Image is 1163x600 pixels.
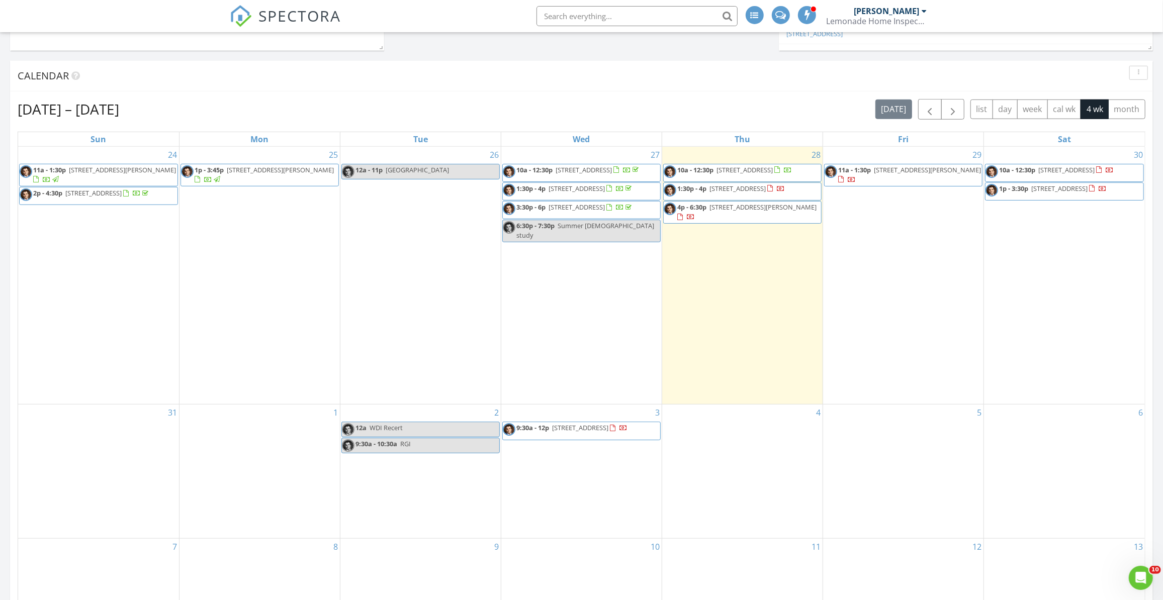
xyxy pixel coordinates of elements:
[709,203,817,212] span: [STREET_ADDRESS][PERSON_NAME]
[411,132,430,146] a: Tuesday
[370,423,403,432] span: WDI Recert
[854,6,920,16] div: [PERSON_NAME]
[985,182,1144,201] a: 1p - 3:30p [STREET_ADDRESS]
[230,5,252,27] img: The Best Home Inspection Software - Spectora
[503,165,515,178] img: 1517539771587.jpg
[1047,99,1082,119] button: cal wk
[33,165,66,174] span: 11a - 1:30p
[549,184,605,193] span: [STREET_ADDRESS]
[1136,405,1145,421] a: Go to September 6, 2025
[355,423,367,432] span: 12a
[970,539,983,555] a: Go to September 12, 2025
[342,439,354,452] img: 1517539771587.jpg
[571,132,592,146] a: Wednesday
[677,184,785,193] a: 1:30p - 4p [STREET_ADDRESS]
[810,539,823,555] a: Go to September 11, 2025
[18,147,179,405] td: Go to August 24, 2025
[662,147,823,405] td: Go to August 28, 2025
[227,165,334,174] span: [STREET_ADDRESS][PERSON_NAME]
[999,184,1107,193] a: 1p - 3:30p [STREET_ADDRESS]
[970,147,983,163] a: Go to August 29, 2025
[492,539,501,555] a: Go to September 9, 2025
[649,147,662,163] a: Go to August 27, 2025
[340,405,501,539] td: Go to September 2, 2025
[516,165,553,174] span: 10a - 12:30p
[663,182,822,201] a: 1:30p - 4p [STREET_ADDRESS]
[166,405,179,421] a: Go to August 31, 2025
[709,184,766,193] span: [STREET_ADDRESS]
[33,188,62,197] span: 2p - 4:30p
[516,184,546,193] span: 1:30p - 4p
[993,99,1018,119] button: day
[1108,99,1145,119] button: month
[516,184,634,193] a: 1:30p - 4p [STREET_ADDRESS]
[838,165,871,174] span: 11a - 1:30p
[1017,99,1048,119] button: week
[824,164,982,186] a: 11a - 1:30p [STREET_ADDRESS][PERSON_NAME]
[999,165,1114,174] a: 10a - 12:30p [STREET_ADDRESS]
[999,184,1028,193] span: 1p - 3:30p
[501,147,662,405] td: Go to August 27, 2025
[786,29,843,38] a: [STREET_ADDRESS]
[516,423,549,432] span: 9:30a - 12p
[552,423,608,432] span: [STREET_ADDRESS]
[355,165,383,174] span: 12a - 11p
[503,203,515,215] img: 1517539771587.jpg
[986,184,998,196] img: 1517539771587.jpg
[502,422,661,440] a: 9:30a - 12p [STREET_ADDRESS]
[18,69,69,82] span: Calendar
[649,539,662,555] a: Go to September 10, 2025
[984,405,1145,539] td: Go to September 6, 2025
[941,99,965,120] button: Next
[999,165,1035,174] span: 10a - 12:30p
[1038,165,1095,174] span: [STREET_ADDRESS]
[677,203,706,212] span: 4p - 6:30p
[340,147,501,405] td: Go to August 26, 2025
[170,539,179,555] a: Go to September 7, 2025
[20,165,32,178] img: 1517539771587.jpg
[516,165,641,174] a: 10a - 12:30p [STREET_ADDRESS]
[19,187,178,205] a: 2p - 4:30p [STREET_ADDRESS]
[536,6,738,26] input: Search everything...
[663,164,822,182] a: 10a - 12:30p [STREET_ADDRESS]
[717,165,773,174] span: [STREET_ADDRESS]
[342,165,354,178] img: 1517539771587.jpg
[1132,147,1145,163] a: Go to August 30, 2025
[677,184,706,193] span: 1:30p - 4p
[65,188,122,197] span: [STREET_ADDRESS]
[69,165,176,174] span: [STREET_ADDRESS][PERSON_NAME]
[248,132,271,146] a: Monday
[19,164,178,186] a: 11a - 1:30p [STREET_ADDRESS][PERSON_NAME]
[33,188,150,197] a: 2p - 4:30p [STREET_ADDRESS]
[986,165,998,178] img: 1517539771587.jpg
[230,14,341,35] a: SPECTORA
[1129,566,1153,590] iframe: Intercom live chat
[549,203,605,212] span: [STREET_ADDRESS]
[677,165,792,174] a: 10a - 12:30p [STREET_ADDRESS]
[502,182,661,201] a: 1:30p - 4p [STREET_ADDRESS]
[181,165,194,178] img: 1517539771587.jpg
[18,405,179,539] td: Go to August 31, 2025
[786,49,1086,78] a: [DATE] 12:48 pm [PERSON_NAME] [STREET_ADDRESS]
[503,221,515,234] img: 1517539771587.jpg
[503,184,515,196] img: 1517539771587.jpg
[838,165,981,184] a: 11a - 1:30p [STREET_ADDRESS][PERSON_NAME]
[331,539,340,555] a: Go to September 8, 2025
[1056,132,1073,146] a: Saturday
[825,165,837,178] img: 1517539771587.jpg
[18,99,119,119] h2: [DATE] – [DATE]
[488,147,501,163] a: Go to August 26, 2025
[327,147,340,163] a: Go to August 25, 2025
[875,99,912,119] button: [DATE]
[386,165,449,174] span: [GEOGRAPHIC_DATA]
[664,165,676,178] img: 1517539771587.jpg
[677,165,713,174] span: 10a - 12:30p
[664,203,676,215] img: 1517539771587.jpg
[492,405,501,421] a: Go to September 2, 2025
[970,99,993,119] button: list
[179,405,340,539] td: Go to September 1, 2025
[503,423,515,436] img: 1517539771587.jpg
[653,405,662,421] a: Go to September 3, 2025
[516,423,628,432] a: 9:30a - 12p [STREET_ADDRESS]
[985,164,1144,182] a: 10a - 12:30p [STREET_ADDRESS]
